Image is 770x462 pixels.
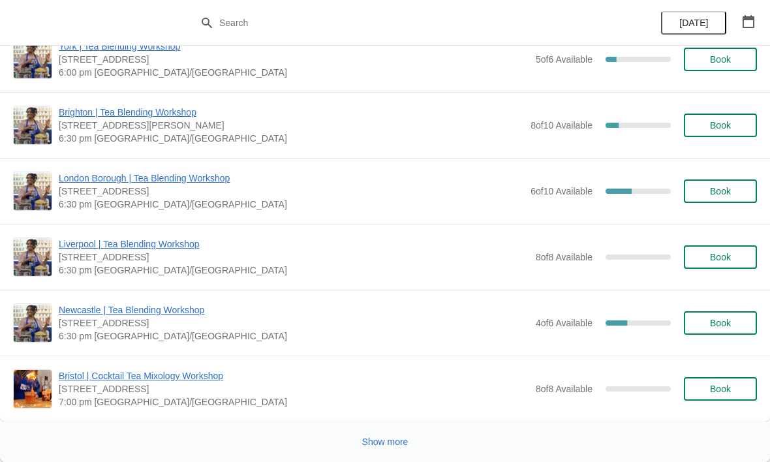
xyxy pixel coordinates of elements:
[14,238,52,276] img: Liverpool | Tea Blending Workshop | 106 Bold St, Liverpool , L1 4EZ | 6:30 pm Europe/London
[59,330,529,343] span: 6:30 pm [GEOGRAPHIC_DATA]/[GEOGRAPHIC_DATA]
[59,316,529,330] span: [STREET_ADDRESS]
[679,18,708,28] span: [DATE]
[59,40,529,53] span: York | Tea Blending Workshop
[536,252,593,262] span: 8 of 8 Available
[536,384,593,394] span: 8 of 8 Available
[684,179,757,203] button: Book
[362,437,408,447] span: Show more
[531,186,593,196] span: 6 of 10 Available
[710,120,731,131] span: Book
[14,40,52,78] img: York | Tea Blending Workshop | 73 Low Petergate, YO1 7HY | 6:00 pm Europe/London
[684,48,757,71] button: Book
[710,384,731,394] span: Book
[14,370,52,408] img: Bristol | Cocktail Tea Mixology Workshop | 73 Park Street, Bristol BS1 5PB, UK | 7:00 pm Europe/L...
[59,369,529,382] span: Bristol | Cocktail Tea Mixology Workshop
[59,238,529,251] span: Liverpool | Tea Blending Workshop
[59,66,529,79] span: 6:00 pm [GEOGRAPHIC_DATA]/[GEOGRAPHIC_DATA]
[684,311,757,335] button: Book
[219,11,577,35] input: Search
[59,185,524,198] span: [STREET_ADDRESS]
[684,377,757,401] button: Book
[59,106,524,119] span: Brighton | Tea Blending Workshop
[59,395,529,408] span: 7:00 pm [GEOGRAPHIC_DATA]/[GEOGRAPHIC_DATA]
[59,198,524,211] span: 6:30 pm [GEOGRAPHIC_DATA]/[GEOGRAPHIC_DATA]
[710,318,731,328] span: Book
[710,252,731,262] span: Book
[59,303,529,316] span: Newcastle | Tea Blending Workshop
[684,114,757,137] button: Book
[59,264,529,277] span: 6:30 pm [GEOGRAPHIC_DATA]/[GEOGRAPHIC_DATA]
[59,132,524,145] span: 6:30 pm [GEOGRAPHIC_DATA]/[GEOGRAPHIC_DATA]
[59,53,529,66] span: [STREET_ADDRESS]
[536,54,593,65] span: 5 of 6 Available
[531,120,593,131] span: 8 of 10 Available
[14,172,52,210] img: London Borough | Tea Blending Workshop | 7 Park St, London SE1 9AB, UK | 6:30 pm Europe/London
[14,106,52,144] img: Brighton | Tea Blending Workshop | 41 Gardner Street, Brighton BN1 1UN | 6:30 pm Europe/London
[59,251,529,264] span: [STREET_ADDRESS]
[684,245,757,269] button: Book
[59,172,524,185] span: London Borough | Tea Blending Workshop
[14,304,52,342] img: Newcastle | Tea Blending Workshop | 123 Grainger Street, Newcastle upon Tyne, NE1 5AE | 6:30 pm E...
[59,382,529,395] span: [STREET_ADDRESS]
[59,119,524,132] span: [STREET_ADDRESS][PERSON_NAME]
[710,186,731,196] span: Book
[357,430,414,454] button: Show more
[536,318,593,328] span: 4 of 6 Available
[710,54,731,65] span: Book
[661,11,726,35] button: [DATE]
